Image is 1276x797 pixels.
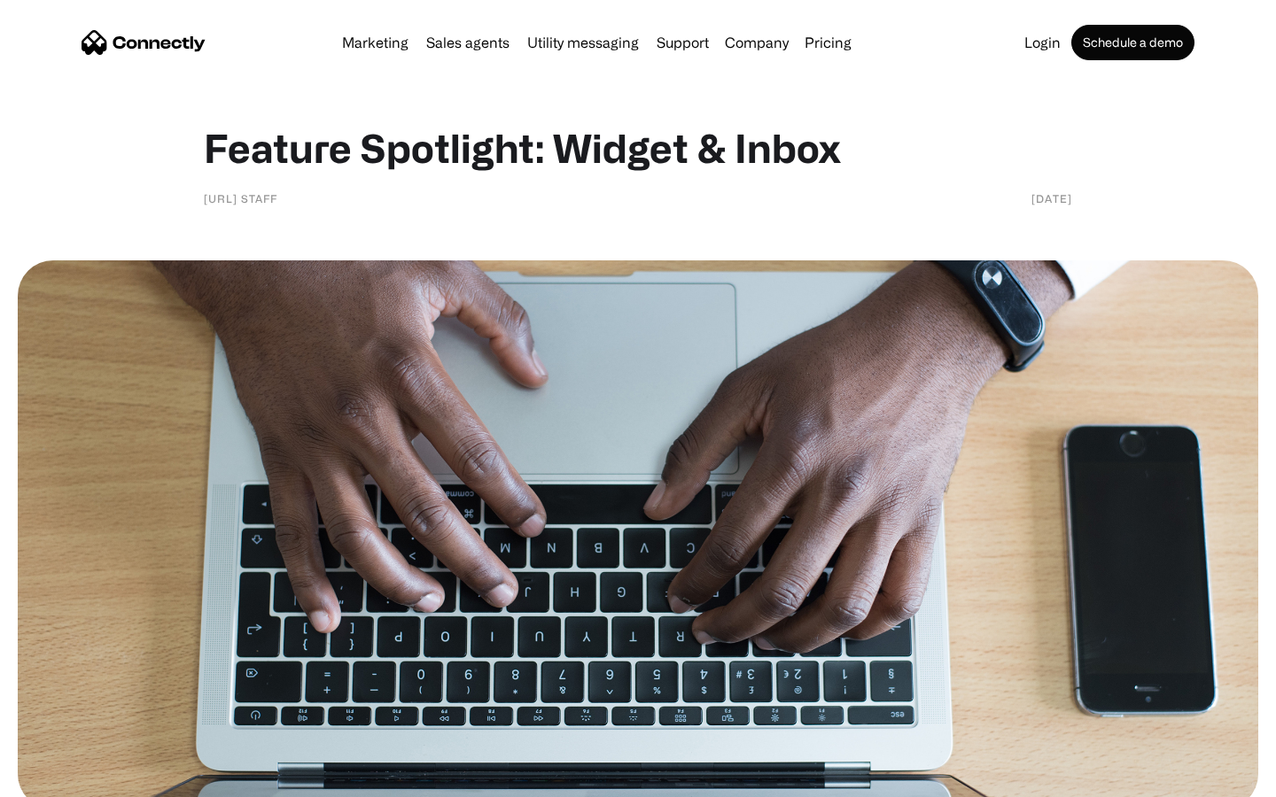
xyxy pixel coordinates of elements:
div: [DATE] [1031,190,1072,207]
a: Sales agents [419,35,517,50]
a: Schedule a demo [1071,25,1194,60]
div: Company [725,30,789,55]
aside: Language selected: English [18,766,106,791]
div: [URL] staff [204,190,277,207]
a: home [82,29,206,56]
a: Login [1017,35,1068,50]
a: Pricing [797,35,859,50]
ul: Language list [35,766,106,791]
div: Company [720,30,794,55]
a: Support [650,35,716,50]
h1: Feature Spotlight: Widget & Inbox [204,124,1072,172]
a: Utility messaging [520,35,646,50]
a: Marketing [335,35,416,50]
